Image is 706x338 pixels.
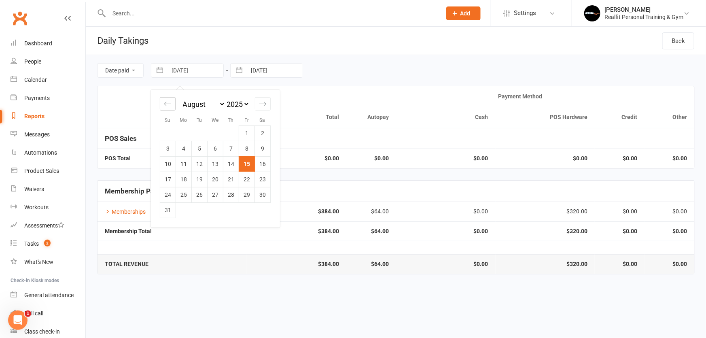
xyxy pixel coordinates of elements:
[160,156,176,172] td: Sunday, August 10, 2025
[260,117,265,123] small: Sa
[602,228,637,234] strong: $0.00
[24,77,47,83] div: Calendar
[446,6,481,20] button: Add
[167,64,223,77] input: From
[105,228,152,234] strong: Membership Total
[160,97,176,111] div: Move backward to switch to the previous month.
[662,32,694,49] a: Back
[197,117,202,123] small: Tu
[602,114,637,120] div: Credit
[11,53,85,71] a: People
[244,117,249,123] small: Fr
[44,240,51,247] span: 2
[255,125,271,141] td: Saturday, August 2, 2025
[239,141,255,156] td: Friday, August 8, 2025
[24,328,60,335] div: Class check-in
[11,125,85,144] a: Messages
[11,286,85,304] a: General attendance kiosk mode
[11,217,85,235] a: Assessments
[254,228,339,234] strong: $384.00
[255,141,271,156] td: Saturday, August 9, 2025
[105,155,131,162] strong: POS Total
[160,187,176,202] td: Sunday, August 24, 2025
[255,156,271,172] td: Saturday, August 16, 2025
[176,187,192,202] td: Monday, August 25, 2025
[239,187,255,202] td: Friday, August 29, 2025
[24,222,64,229] div: Assessments
[24,131,50,138] div: Messages
[228,117,234,123] small: Th
[11,162,85,180] a: Product Sales
[11,107,85,125] a: Reports
[165,117,171,123] small: Su
[11,198,85,217] a: Workouts
[105,208,146,215] a: Memberships
[11,235,85,253] a: Tasks 2
[254,155,339,162] strong: $0.00
[208,172,223,187] td: Wednesday, August 20, 2025
[176,141,192,156] td: Monday, August 4, 2025
[24,292,74,298] div: General attendance
[11,71,85,89] a: Calendar
[24,149,57,156] div: Automations
[208,156,223,172] td: Wednesday, August 13, 2025
[652,261,687,267] strong: $0.00
[176,172,192,187] td: Monday, August 18, 2025
[239,125,255,141] td: Friday, August 1, 2025
[11,253,85,271] a: What's New
[254,208,339,215] strong: $384.00
[223,156,239,172] td: Thursday, August 14, 2025
[403,261,488,267] strong: $0.00
[503,228,588,234] strong: $320.00
[192,187,208,202] td: Tuesday, August 26, 2025
[86,27,148,55] h1: Daily Takings
[24,204,49,210] div: Workouts
[192,172,208,187] td: Tuesday, August 19, 2025
[212,117,218,123] small: We
[223,187,239,202] td: Thursday, August 28, 2025
[180,117,187,123] small: Mo
[354,155,389,162] strong: $0.00
[604,13,683,21] div: Realfit Personal Training & Gym
[652,114,687,120] div: Other
[255,187,271,202] td: Saturday, August 30, 2025
[652,228,687,234] strong: $0.00
[11,180,85,198] a: Waivers
[11,89,85,107] a: Payments
[255,172,271,187] td: Saturday, August 23, 2025
[514,4,536,22] span: Settings
[151,90,280,227] div: Calendar
[160,202,176,218] td: Sunday, August 31, 2025
[10,8,30,28] a: Clubworx
[604,6,683,13] div: [PERSON_NAME]
[254,114,339,120] div: Total
[24,168,59,174] div: Product Sales
[503,114,588,120] div: POS Hardware
[602,261,637,267] strong: $0.00
[176,156,192,172] td: Monday, August 11, 2025
[160,141,176,156] td: Sunday, August 3, 2025
[239,172,255,187] td: Friday, August 22, 2025
[105,187,687,195] h5: Membership Payments
[24,186,44,192] div: Waivers
[24,113,45,119] div: Reports
[24,240,39,247] div: Tasks
[11,144,85,162] a: Automations
[354,94,687,100] div: Payment Method
[403,228,488,234] strong: $0.00
[24,40,52,47] div: Dashboard
[354,228,389,234] strong: $64.00
[354,114,389,120] div: Autopay
[24,259,53,265] div: What's New
[602,155,637,162] strong: $0.00
[105,135,687,142] h5: POS Sales
[503,155,588,162] strong: $0.00
[25,310,31,317] span: 1
[11,304,85,323] a: Roll call
[652,155,687,162] strong: $0.00
[239,156,255,172] td: Selected. Friday, August 15, 2025
[354,208,389,215] div: $64.00
[208,141,223,156] td: Wednesday, August 6, 2025
[602,208,637,215] div: $0.00
[8,310,28,330] iframe: Intercom live chat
